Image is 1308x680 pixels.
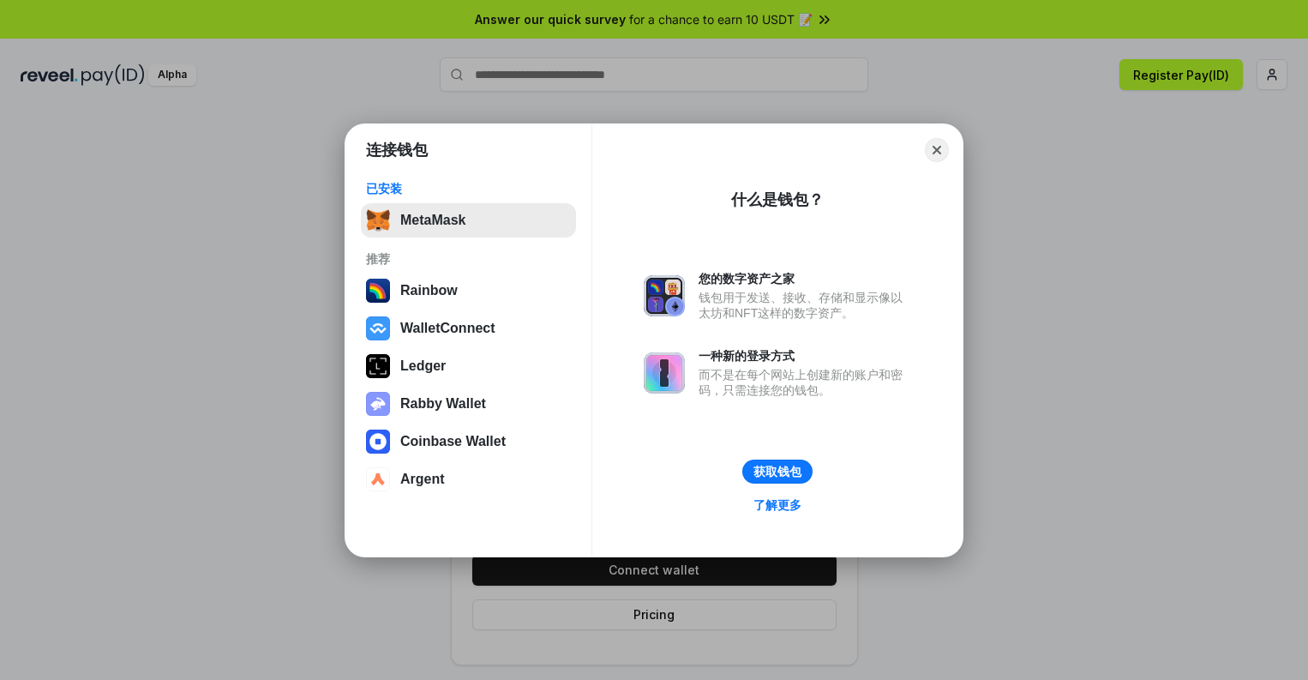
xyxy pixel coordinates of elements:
div: 获取钱包 [753,464,801,479]
img: svg+xml,%3Csvg%20fill%3D%22none%22%20height%3D%2233%22%20viewBox%3D%220%200%2035%2033%22%20width%... [366,208,390,232]
img: svg+xml,%3Csvg%20width%3D%2228%22%20height%3D%2228%22%20viewBox%3D%220%200%2028%2028%22%20fill%3D... [366,467,390,491]
h1: 连接钱包 [366,140,428,160]
div: Argent [400,472,445,487]
div: 一种新的登录方式 [699,348,911,364]
div: MetaMask [400,213,465,228]
button: MetaMask [361,203,576,238]
img: svg+xml,%3Csvg%20xmlns%3D%22http%3A%2F%2Fwww.w3.org%2F2000%2Fsvg%22%20fill%3D%22none%22%20viewBox... [366,392,390,416]
button: Ledger [361,349,576,383]
a: 了解更多 [743,494,812,516]
div: Rabby Wallet [400,396,486,412]
div: Coinbase Wallet [400,434,506,449]
button: WalletConnect [361,311,576,346]
div: 了解更多 [753,497,801,513]
div: 已安装 [366,181,571,196]
button: Argent [361,462,576,496]
img: svg+xml,%3Csvg%20width%3D%2228%22%20height%3D%2228%22%20viewBox%3D%220%200%2028%2028%22%20fill%3D... [366,430,390,454]
div: 您的数字资产之家 [699,271,911,286]
button: Close [925,138,949,162]
img: svg+xml,%3Csvg%20xmlns%3D%22http%3A%2F%2Fwww.w3.org%2F2000%2Fsvg%22%20fill%3D%22none%22%20viewBox... [644,275,685,316]
button: Rabby Wallet [361,387,576,421]
div: 推荐 [366,251,571,267]
img: svg+xml,%3Csvg%20xmlns%3D%22http%3A%2F%2Fwww.w3.org%2F2000%2Fsvg%22%20width%3D%2228%22%20height%3... [366,354,390,378]
button: Rainbow [361,274,576,308]
div: WalletConnect [400,321,495,336]
div: 钱包用于发送、接收、存储和显示像以太坊和NFT这样的数字资产。 [699,290,911,321]
div: Ledger [400,358,446,374]
div: 什么是钱包？ [731,190,824,210]
img: svg+xml,%3Csvg%20xmlns%3D%22http%3A%2F%2Fwww.w3.org%2F2000%2Fsvg%22%20fill%3D%22none%22%20viewBox... [644,352,685,394]
button: 获取钱包 [742,460,813,484]
div: Rainbow [400,283,458,298]
img: svg+xml,%3Csvg%20width%3D%2228%22%20height%3D%2228%22%20viewBox%3D%220%200%2028%2028%22%20fill%3D... [366,316,390,340]
button: Coinbase Wallet [361,424,576,459]
img: svg+xml,%3Csvg%20width%3D%22120%22%20height%3D%22120%22%20viewBox%3D%220%200%20120%20120%22%20fil... [366,279,390,303]
div: 而不是在每个网站上创建新的账户和密码，只需连接您的钱包。 [699,367,911,398]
